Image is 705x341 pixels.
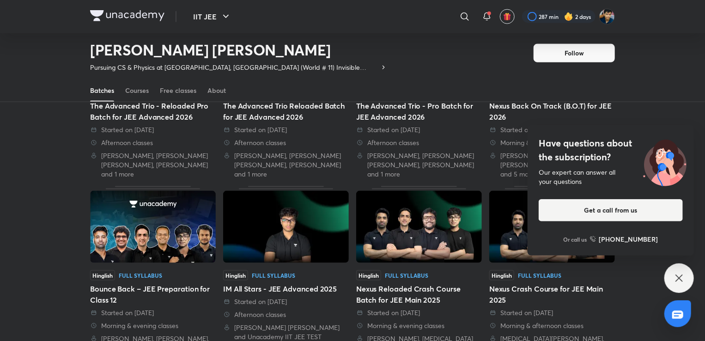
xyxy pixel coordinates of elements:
[564,235,587,244] p: Or call us
[90,41,387,59] h2: [PERSON_NAME] [PERSON_NAME]
[489,270,514,280] span: Hinglish
[90,79,114,102] a: Batches
[356,100,482,122] div: The Advanced Trio - Pro Batch for JEE Advanced 2026
[223,151,349,179] div: Vishal Singh, Aditya Kumar Jha, Sandal Agarwal and 1 more
[489,125,615,134] div: Started on 13 Aug 2025
[90,283,216,305] div: Bounce Back – JEE Preparation for Class 12
[90,100,216,122] div: The Advanced Trio - Reloaded Pro Batch for JEE Advanced 2026
[188,7,237,26] button: IIT JEE
[489,321,615,330] div: Morning & afternoon classes
[125,86,149,95] div: Courses
[590,234,658,244] a: [PHONE_NUMBER]
[356,308,482,317] div: Started on 16 Nov 2024
[223,138,349,147] div: Afternoon classes
[90,10,164,24] a: Company Logo
[356,283,482,305] div: Nexus Reloaded Crash Course Batch for JEE Main 2025
[90,86,114,95] div: Batches
[356,125,482,134] div: Started on 15 Dec 2024
[539,136,683,164] h4: Have questions about the subscription?
[356,138,482,147] div: Afternoon classes
[125,79,149,102] a: Courses
[489,100,615,122] div: Nexus Back On Track (B.O.T) for JEE 2026
[356,151,482,179] div: Vishal Singh, Aditya Kumar Jha, Sandal Agarwal and 1 more
[503,12,511,21] img: avatar
[518,273,561,278] div: Full Syllabus
[636,136,694,186] img: ttu_illustration_new.svg
[356,321,482,330] div: Morning & evening classes
[489,191,615,263] img: Thumbnail
[90,151,216,179] div: Vishal Singh, Aditya Kumar Jha, Sandal Agarwal and 1 more
[90,270,115,280] span: Hinglish
[385,273,428,278] div: Full Syllabus
[90,63,380,72] p: Pursuing CS & Physics at [GEOGRAPHIC_DATA], [GEOGRAPHIC_DATA] (World # 11) Invisible Mechanics - ...
[539,199,683,221] button: Get a call from us
[119,273,162,278] div: Full Syllabus
[90,10,164,21] img: Company Logo
[539,168,683,186] div: Our expert can answer all your questions
[223,297,349,306] div: Started on 1 Feb 2025
[500,9,515,24] button: avatar
[90,308,216,317] div: Started on 5 Jun 2025
[534,44,615,62] button: Follow
[90,138,216,147] div: Afternoon classes
[160,86,196,95] div: Free classes
[356,270,381,280] span: Hinglish
[223,270,248,280] span: Hinglish
[489,283,615,305] div: Nexus Crash Course for JEE Main 2025
[223,191,349,263] img: Thumbnail
[90,191,216,263] img: Thumbnail
[252,273,295,278] div: Full Syllabus
[90,321,216,330] div: Morning & evening classes
[223,310,349,319] div: Afternoon classes
[207,79,226,102] a: About
[90,125,216,134] div: Started on 15 Dec 2024
[160,79,196,102] a: Free classes
[599,234,658,244] h6: [PHONE_NUMBER]
[489,151,615,179] div: Vishal Singh, Aditya Kumar Jha, Arvind Kalia and 5 more
[356,191,482,263] img: Thumbnail
[564,12,573,21] img: streak
[223,100,349,122] div: The Advanced Trio Reloaded Batch for JEE Advanced 2026
[207,86,226,95] div: About
[489,308,615,317] div: Started on 11 Nov 2024
[223,125,349,134] div: Started on 15 Dec 2024
[223,283,349,294] div: IM All Stars - JEE Advanced 2025
[599,9,615,24] img: SHREYANSH GUPTA
[565,49,584,58] span: Follow
[489,138,615,147] div: Morning & evening classes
